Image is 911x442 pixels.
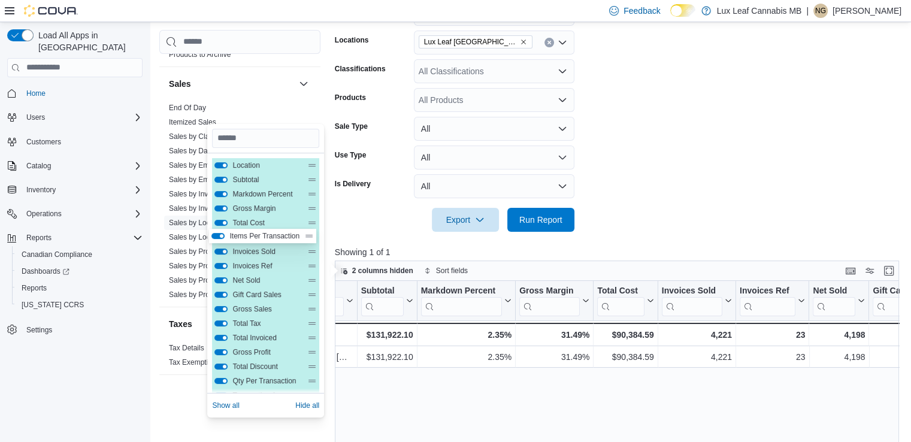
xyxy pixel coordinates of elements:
span: Catalog [22,159,143,173]
div: Subtotal [361,285,403,296]
button: Run Report [507,208,574,232]
span: Products to Archive [169,50,231,59]
span: Sales by Product & Location per Day [169,276,286,285]
span: Reports [22,231,143,245]
button: Clear input [544,38,554,47]
button: Total Invoiced [214,335,228,341]
span: Reports [26,233,52,243]
button: Display options [862,264,877,278]
h3: Sales [169,78,191,90]
button: Net Sold [214,277,228,283]
button: Transaction Average [214,392,228,398]
button: Invoices Ref [740,285,805,316]
div: Taxes [159,341,320,374]
button: Gross Margin [214,205,228,211]
span: Inventory [22,183,143,197]
label: Sale Type [335,122,368,131]
a: Sales by Location per Day [169,233,253,241]
button: Gross Margin [519,285,589,316]
button: All [414,174,574,198]
button: Invoices Ref [214,263,228,269]
a: Sales by Classification [169,132,241,141]
div: 2.35% [420,328,511,342]
button: Subtotal [214,177,228,183]
a: Home [22,86,50,101]
span: Customers [26,137,61,147]
span: Sales by Invoice [169,189,221,199]
a: Reports [17,281,52,295]
span: Show all [212,401,239,410]
button: Total Discount [214,364,228,370]
span: Catalog [26,161,51,171]
a: Customers [22,135,66,149]
span: End Of Day [169,103,206,113]
input: Search columns [212,129,319,148]
span: Reports [22,283,47,293]
button: Catalog [22,159,56,173]
a: Sales by Invoice [169,190,221,198]
div: $131,922.10 [361,328,413,342]
span: Washington CCRS [17,298,143,312]
span: Itemized Sales [169,117,216,127]
nav: Complex example [7,80,143,370]
div: Subtotal [361,285,403,316]
span: Customers [22,134,143,149]
p: Showing 1 of 1 [335,246,905,258]
a: Sales by Product per Day [169,290,250,299]
span: Export [439,208,492,232]
button: Net Sold [813,285,865,316]
span: Canadian Compliance [17,247,143,262]
div: Net Sold [813,285,855,316]
button: Inventory [22,183,60,197]
button: Catalog [2,158,147,174]
span: Dashboards [22,267,69,276]
img: Cova [24,5,78,17]
label: Is Delivery [335,179,371,189]
a: Itemized Sales [169,118,216,126]
button: Open list of options [558,95,567,105]
button: Total Cost [214,220,228,226]
span: Lux Leaf Winnipeg - Bridgewater [419,35,532,49]
button: Export [432,208,499,232]
button: Total Cost [597,285,653,316]
a: Tax Details [169,344,204,352]
div: Markdown Percent [420,285,501,316]
div: Net Sold [813,285,855,296]
button: Canadian Compliance [12,246,147,263]
span: Sales by Location per Day [169,232,253,242]
span: Users [22,110,143,125]
div: $90,384.59 [597,328,653,342]
div: Location [207,285,344,296]
button: Keyboard shortcuts [843,264,858,278]
span: Sales by Product & Location [169,261,259,271]
p: | [806,4,809,18]
button: Total Tax [214,320,228,326]
a: Dashboards [12,263,147,280]
label: Products [335,93,366,102]
span: Run Report [519,214,562,226]
a: Tax Exemptions [169,358,220,367]
button: Gross Sales [214,306,228,312]
span: Inventory [26,185,56,195]
label: Classifications [335,64,386,74]
button: Invoices Sold [662,285,732,316]
span: Sales by Day [169,146,211,156]
a: [US_STATE] CCRS [17,298,89,312]
button: Settings [2,320,147,338]
p: [PERSON_NAME] [833,4,901,18]
div: 23 [740,328,805,342]
a: Sales by Location [169,219,226,227]
button: [US_STATE] CCRS [12,296,147,313]
button: Enter fullscreen [882,264,896,278]
button: All [414,117,574,141]
button: Home [2,84,147,102]
button: Sales [169,78,294,90]
div: Sales [159,101,320,307]
button: Markdown Percent [214,191,228,197]
a: Settings [22,323,57,337]
button: Open list of options [558,38,567,47]
a: End Of Day [169,104,206,112]
button: Sort fields [419,264,473,278]
span: Tax Details [169,343,204,353]
button: Gross Profit [214,349,228,355]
